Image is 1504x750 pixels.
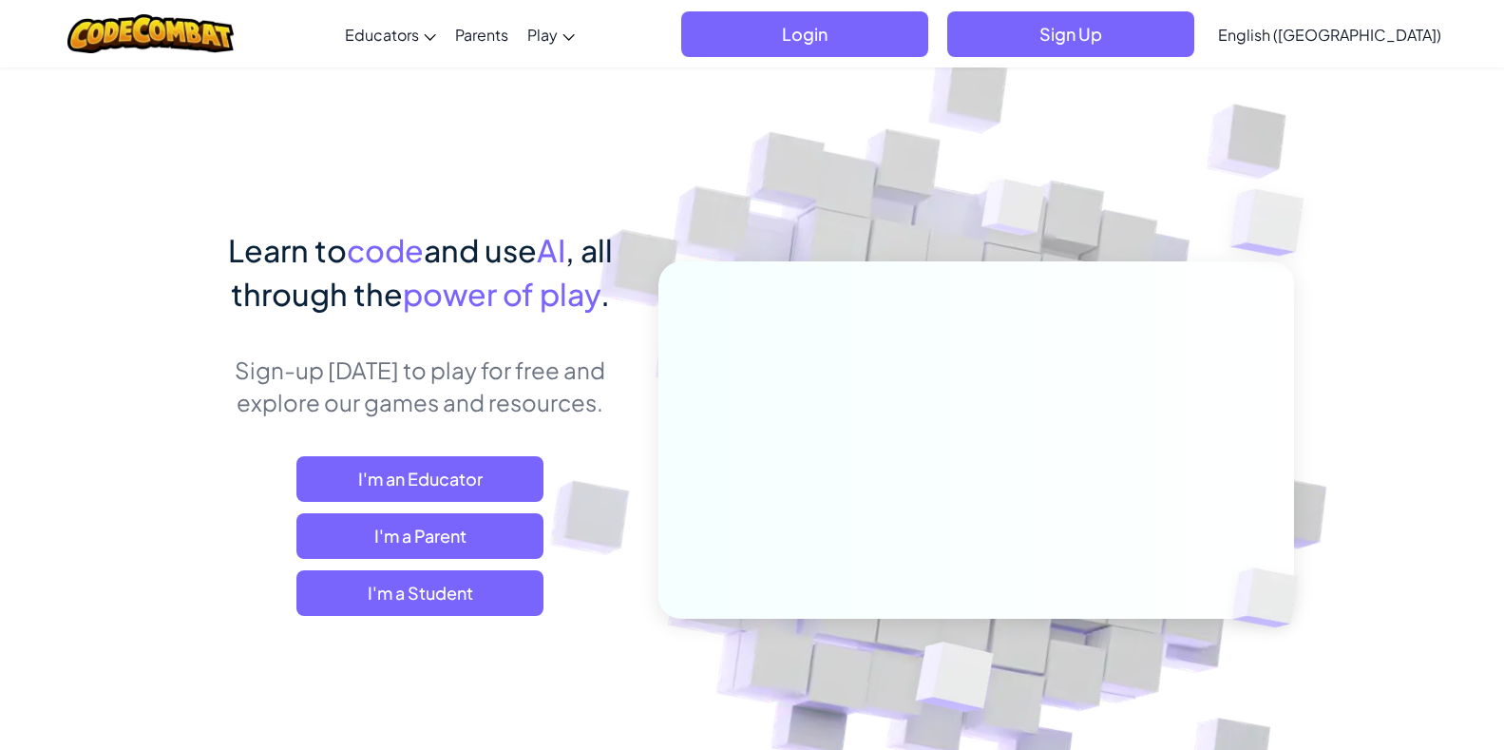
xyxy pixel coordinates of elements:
[1218,25,1441,45] span: English ([GEOGRAPHIC_DATA])
[537,231,565,269] span: AI
[67,14,234,53] img: CodeCombat logo
[296,513,543,559] a: I'm a Parent
[211,354,630,418] p: Sign-up [DATE] to play for free and explore our games and resources.
[345,25,419,45] span: Educators
[296,570,543,616] button: I'm a Student
[947,11,1194,57] button: Sign Up
[527,25,558,45] span: Play
[424,231,537,269] span: and use
[335,9,446,60] a: Educators
[403,275,600,313] span: power of play
[518,9,584,60] a: Play
[296,456,543,502] a: I'm an Educator
[600,275,610,313] span: .
[1209,9,1451,60] a: English ([GEOGRAPHIC_DATA])
[1192,143,1357,303] img: Overlap cubes
[681,11,928,57] button: Login
[228,231,347,269] span: Learn to
[1200,529,1342,667] img: Overlap cubes
[347,231,424,269] span: code
[945,142,1082,283] img: Overlap cubes
[446,9,518,60] a: Parents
